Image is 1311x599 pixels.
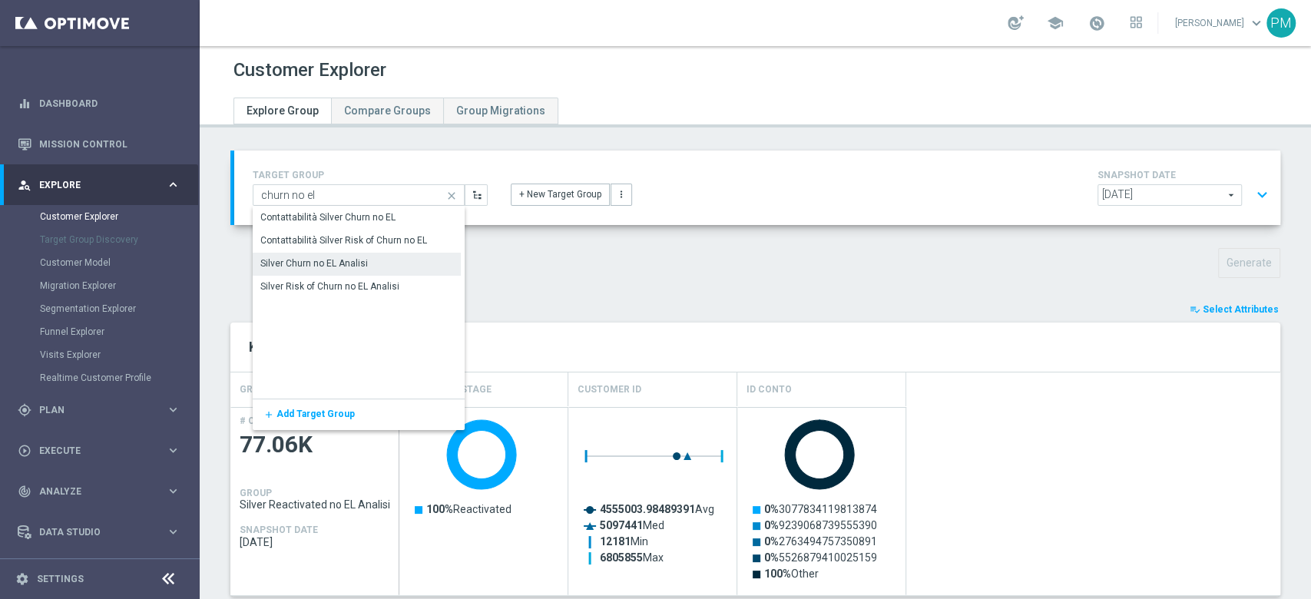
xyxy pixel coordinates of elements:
[247,104,319,117] span: Explore Group
[764,568,819,580] text: Other
[240,498,390,511] span: Silver Reactivated no EL Analisi
[40,251,198,274] div: Customer Model
[40,366,198,389] div: Realtime Customer Profile
[40,297,198,320] div: Segmentation Explorer
[1251,180,1273,210] button: expand_more
[17,445,181,457] button: play_circle_outline Execute keyboard_arrow_right
[399,407,906,595] div: Press SPACE to select this row.
[249,338,1262,356] h2: Key Group Characteristics
[166,484,180,498] i: keyboard_arrow_right
[18,403,166,417] div: Plan
[578,376,641,403] h4: Customer ID
[240,525,318,535] h4: SNAPSHOT DATE
[18,83,180,124] div: Dashboard
[1266,8,1296,38] div: PM
[40,280,160,292] a: Migration Explorer
[17,179,181,191] div: person_search Explore keyboard_arrow_right
[40,205,198,228] div: Customer Explorer
[15,572,29,586] i: settings
[17,485,181,498] button: track_changes Analyze keyboard_arrow_right
[240,415,321,426] h4: # OF CUSTOMERS
[764,551,877,564] text: 5526879410025159
[40,274,198,297] div: Migration Explorer
[253,184,465,206] input: Quick find
[764,503,779,515] tspan: 0%
[253,170,488,180] h4: TARGET GROUP
[253,230,461,253] div: Press SPACE to select this row.
[39,446,166,455] span: Execute
[1203,304,1279,315] span: Select Attributes
[600,503,714,515] text: Avg
[40,228,198,251] div: Target Group Discovery
[426,503,453,515] tspan: 100%
[17,526,181,538] button: Data Studio keyboard_arrow_right
[39,124,180,164] a: Mission Control
[17,404,181,416] button: gps_fixed Plan keyboard_arrow_right
[260,409,274,420] i: add
[1218,248,1280,278] button: Generate
[344,104,431,117] span: Compare Groups
[18,485,31,498] i: track_changes
[600,551,664,564] text: Max
[1174,12,1266,35] a: [PERSON_NAME]keyboard_arrow_down
[40,343,198,366] div: Visits Explorer
[260,233,427,247] div: Contattabilità Silver Risk of Churn no EL
[616,189,627,200] i: more_vert
[18,178,31,192] i: person_search
[17,98,181,110] button: equalizer Dashboard
[39,405,166,415] span: Plan
[166,177,180,192] i: keyboard_arrow_right
[253,166,1262,210] div: TARGET GROUP close + New Target Group more_vert SNAPSHOT DATE arrow_drop_down expand_more
[253,253,461,276] div: Press SPACE to select this row.
[18,124,180,164] div: Mission Control
[18,444,31,458] i: play_circle_outline
[600,535,631,548] tspan: 12181
[18,485,166,498] div: Analyze
[18,178,166,192] div: Explore
[764,519,877,531] text: 9239068739555390
[1047,15,1064,31] span: school
[17,138,181,151] button: Mission Control
[240,536,390,548] span: 2025-10-13
[441,185,464,207] i: close
[18,97,31,111] i: equalizer
[1248,15,1265,31] span: keyboard_arrow_down
[764,568,791,580] tspan: 100%
[426,503,511,515] text: Reactivated
[1190,304,1200,315] i: playlist_add_check
[39,487,166,496] span: Analyze
[276,409,355,419] span: Add Target Group
[40,326,160,338] a: Funnel Explorer
[166,525,180,539] i: keyboard_arrow_right
[37,574,84,584] a: Settings
[230,407,399,595] div: Press SPACE to select this row.
[40,303,160,315] a: Segmentation Explorer
[600,551,643,564] tspan: 6805855
[600,519,643,531] tspan: 5097441
[40,349,160,361] a: Visits Explorer
[747,376,792,403] h4: Id Conto
[253,399,465,430] div: Press SPACE to select this row.
[511,184,610,205] button: + New Target Group
[600,503,695,515] tspan: 4555003.98489391
[240,488,272,498] h4: GROUP
[166,443,180,458] i: keyboard_arrow_right
[764,535,779,548] tspan: 0%
[253,207,461,230] div: Press SPACE to select this row.
[764,551,779,564] tspan: 0%
[240,430,390,460] span: 77.06K
[18,444,166,458] div: Execute
[18,525,166,539] div: Data Studio
[39,552,161,593] a: Optibot
[40,320,198,343] div: Funnel Explorer
[40,372,160,384] a: Realtime Customer Profile
[240,376,272,403] h4: GROUP
[764,503,877,515] text: 3077834119813874
[39,528,166,537] span: Data Studio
